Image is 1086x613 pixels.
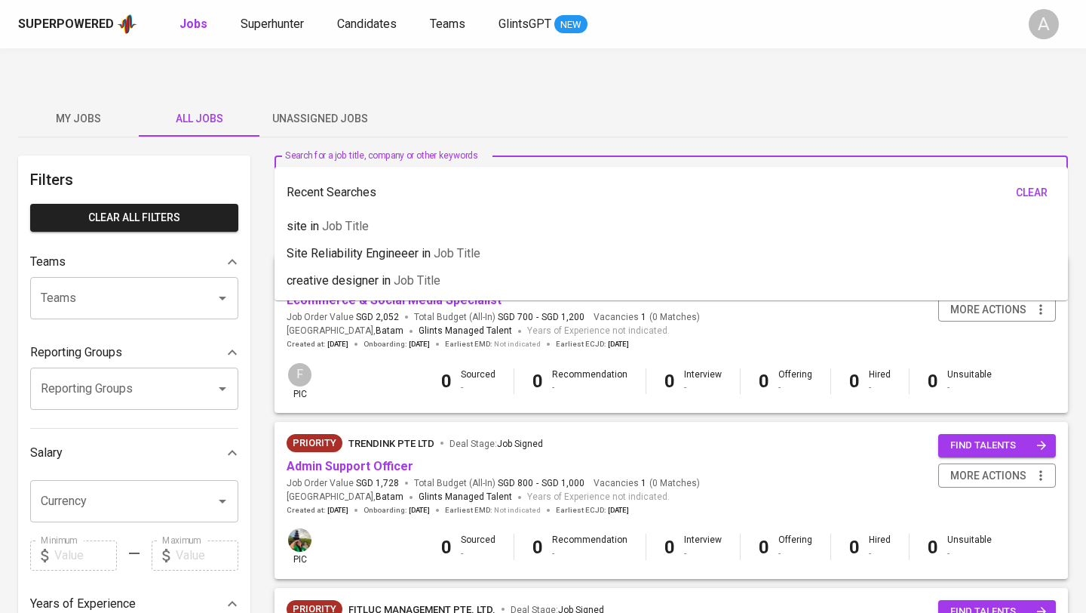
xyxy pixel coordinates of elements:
a: Superhunter [241,15,307,34]
input: Value [54,541,117,571]
div: - [684,381,722,394]
button: more actions [938,464,1056,488]
span: Onboarding : [364,505,430,516]
span: Years of Experience not indicated. [527,324,670,339]
span: Job Order Value [287,311,399,324]
div: Offering [778,534,812,559]
span: Batam [376,490,403,505]
span: Total Budget (All-In) [414,477,584,490]
b: 0 [441,537,452,558]
div: Reporting Groups [30,337,238,368]
span: Earliest ECJD : [556,505,629,516]
span: Not indicated [494,339,541,350]
span: Glints Managed Talent [419,491,512,502]
p: Site Reliability Engineeer in [287,245,480,263]
span: My Jobs [27,109,130,128]
span: Years of Experience not indicated. [527,490,670,505]
a: Jobs [179,15,210,34]
b: 0 [759,537,769,558]
span: Not indicated [494,505,541,516]
button: Clear All filters [30,204,238,232]
div: Recommendation [552,534,627,559]
button: find talents [938,434,1056,457]
div: Unsuitable [947,368,992,394]
span: Earliest EMD : [445,339,541,350]
span: more actions [950,467,1026,485]
span: SGD 1,200 [541,311,584,324]
span: Vacancies ( 0 Matches ) [594,477,700,490]
span: Onboarding : [364,339,430,350]
div: Unsuitable [947,534,992,559]
span: [DATE] [608,505,629,516]
span: NEW [554,17,587,32]
div: Hired [869,534,891,559]
span: clear [1014,183,1050,202]
span: Total Budget (All-In) [414,311,584,324]
div: - [461,381,495,394]
span: [DATE] [327,505,348,516]
b: 0 [441,371,452,392]
span: Job title [434,246,480,260]
span: [DATE] [608,339,629,350]
span: TRENDINK PTE LTD [348,438,434,449]
span: 1 [639,477,646,490]
span: SGD 700 [498,311,533,324]
div: Sourced [461,368,495,394]
p: site in [287,217,369,236]
b: 0 [664,371,675,392]
span: Teams [430,17,465,31]
span: [DATE] [327,339,348,350]
span: Clear All filters [42,208,226,227]
div: Hired [869,368,891,394]
span: Earliest ECJD : [556,339,629,350]
span: - [536,311,538,324]
p: Years of Experience [30,595,136,613]
img: eva@glints.com [288,528,311,552]
span: Created at : [287,339,348,350]
span: Superhunter [241,17,304,31]
span: SGD 1,000 [541,477,584,490]
button: Open [212,288,233,309]
a: Admin Support Officer [287,459,413,473]
div: New Job received from Demand Team [287,434,342,452]
div: pic [287,362,313,401]
span: SGD 2,052 [356,311,399,324]
p: Teams [30,253,66,271]
button: clear [1008,179,1056,207]
b: Jobs [179,17,207,31]
div: Interview [684,534,722,559]
button: Open [212,491,233,512]
div: - [461,547,495,560]
span: Earliest EMD : [445,505,541,516]
span: Candidates [337,17,397,31]
div: Teams [30,247,238,277]
span: find talents [950,437,1047,454]
div: - [778,547,812,560]
b: 0 [849,537,860,558]
a: Candidates [337,15,400,34]
div: - [778,381,812,394]
b: 0 [532,371,543,392]
span: 1 [639,311,646,324]
div: - [552,547,627,560]
span: GlintsGPT [499,17,551,31]
div: F [287,362,313,388]
span: Deal Stage : [449,439,543,449]
a: Superpoweredapp logo [18,13,137,35]
div: Superpowered [18,16,114,33]
b: 0 [532,537,543,558]
div: Sourced [461,534,495,559]
b: 0 [759,371,769,392]
p: Reporting Groups [30,343,122,362]
span: Job title [322,219,369,233]
span: Job title [394,273,440,288]
span: Job Signed [497,439,543,449]
p: creative designer in [287,272,440,290]
span: [GEOGRAPHIC_DATA] , [287,324,403,339]
div: - [869,547,891,560]
span: Priority [287,436,342,451]
div: A [1029,9,1059,39]
span: Unassigned Jobs [268,109,371,128]
span: Batam [376,324,403,339]
div: - [869,381,891,394]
